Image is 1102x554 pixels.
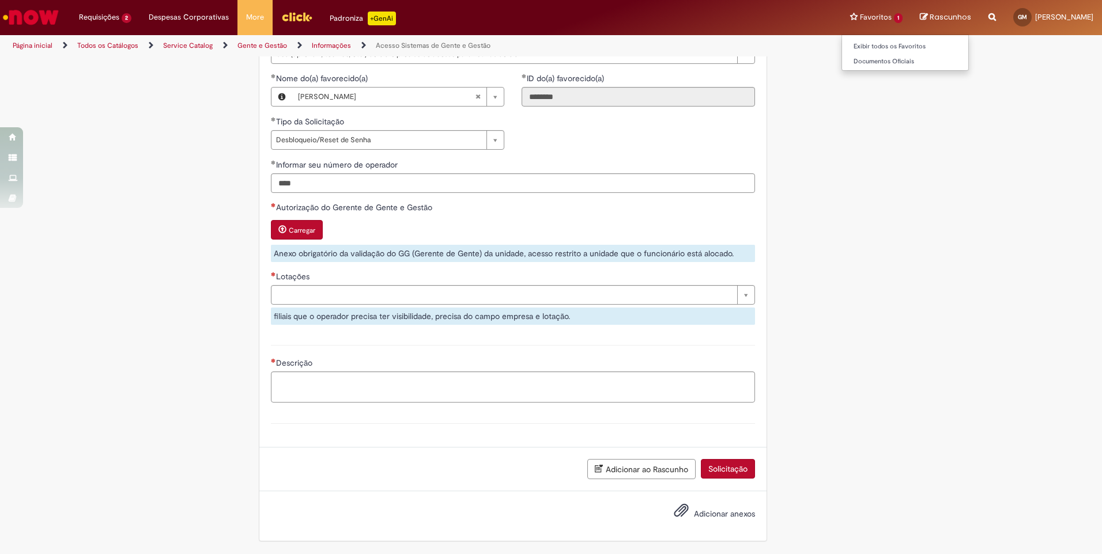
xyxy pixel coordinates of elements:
[246,12,264,23] span: More
[9,35,726,56] ul: Trilhas de página
[271,160,276,165] span: Obrigatório Preenchido
[292,88,504,106] a: [PERSON_NAME]Limpar campo Nome do(a) favorecido(a)
[271,371,755,403] textarea: Descrição
[276,73,370,84] span: Nome do(a) favorecido(a)
[276,358,315,368] span: Descrição
[587,459,696,479] button: Adicionar ao Rascunho
[841,35,969,71] ul: Favoritos
[469,88,486,106] abbr: Limpar campo Nome do(a) favorecido(a)
[522,87,755,107] input: ID do(a) favorecido(a)
[376,41,490,50] a: Acesso Sistemas de Gente e Gestão
[271,220,323,240] button: Carregar anexo de Autorização do Gerente de Gente e Gestão Required
[149,12,229,23] span: Despesas Corporativas
[842,55,969,68] a: Documentos Oficiais
[276,116,346,127] span: Tipo da Solicitação
[930,12,971,22] span: Rascunhos
[894,13,903,23] span: 1
[920,12,971,23] a: Rascunhos
[271,285,755,305] a: Limpar campo Lotações
[276,131,481,149] span: Desbloqueio/Reset de Senha
[271,173,755,193] input: Informar seu número de operador
[237,41,287,50] a: Gente e Gestão
[271,88,292,106] button: Nome do(a) favorecido(a), Visualizar este registro Gabrielly Farinhake Meira
[298,88,475,106] span: [PERSON_NAME]
[527,73,606,84] span: Somente leitura - ID do(a) favorecido(a)
[13,41,52,50] a: Página inicial
[312,41,351,50] a: Informações
[271,117,276,122] span: Obrigatório Preenchido
[368,12,396,25] p: +GenAi
[271,74,276,78] span: Obrigatório Preenchido
[79,12,119,23] span: Requisições
[671,500,692,526] button: Adicionar anexos
[330,12,396,25] div: Padroniza
[271,203,276,207] span: Necessários
[1,6,61,29] img: ServiceNow
[122,13,131,23] span: 2
[694,509,755,519] span: Adicionar anexos
[276,202,435,213] span: Autorização do Gerente de Gente e Gestão
[271,245,755,262] div: Anexo obrigatório da validação do GG (Gerente de Gente) da unidade, acesso restrito a unidade que...
[281,8,312,25] img: click_logo_yellow_360x200.png
[522,73,606,84] label: Somente leitura - ID do(a) favorecido(a)
[271,358,276,363] span: Necessários
[860,12,892,23] span: Favoritos
[276,271,312,282] span: Lotações
[701,459,755,479] button: Solicitação
[289,226,315,235] small: Carregar
[842,40,969,53] a: Exibir todos os Favoritos
[522,74,527,78] span: Obrigatório Preenchido
[271,272,276,276] span: Necessários
[1018,13,1027,21] span: GM
[1035,12,1093,22] span: [PERSON_NAME]
[271,308,755,325] div: filiais que o operador precisa ter visibilidade, precisa do campo empresa e lotação.
[163,41,213,50] a: Service Catalog
[276,160,400,170] span: Informar seu número de operador
[77,41,138,50] a: Todos os Catálogos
